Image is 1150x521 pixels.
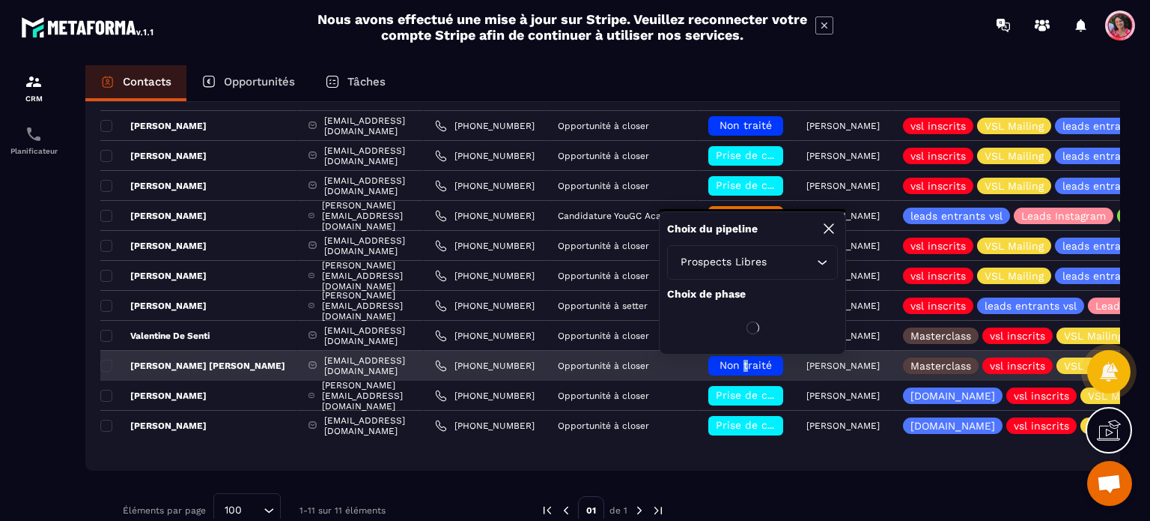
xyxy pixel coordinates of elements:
[985,271,1044,281] p: VSL Mailing
[299,505,386,516] p: 1-11 sur 11 éléments
[558,391,649,401] p: Opportunité à closer
[558,181,649,191] p: Opportunité à closer
[558,241,649,251] p: Opportunité à closer
[806,181,880,191] p: [PERSON_NAME]
[100,270,207,282] p: [PERSON_NAME]
[609,505,627,517] p: de 1
[910,121,966,131] p: vsl inscrits
[247,502,260,519] input: Search for option
[85,65,186,101] a: Contacts
[910,211,1003,221] p: leads entrants vsl
[558,331,649,341] p: Opportunité à closer
[21,13,156,40] img: logo
[4,61,64,114] a: formationformationCRM
[435,150,535,162] a: [PHONE_NUMBER]
[719,119,772,131] span: Non traité
[100,330,210,342] p: Valentine De Senti
[1014,391,1069,401] p: vsl inscrits
[100,210,207,222] p: [PERSON_NAME]
[224,75,295,88] p: Opportunités
[719,359,772,371] span: Non traité
[910,181,966,191] p: vsl inscrits
[123,75,171,88] p: Contacts
[1087,461,1132,506] div: Ouvrir le chat
[716,389,854,401] span: Prise de contact effectuée
[910,241,966,251] p: vsl inscrits
[123,505,206,516] p: Éléments par page
[1014,421,1069,431] p: vsl inscrits
[806,151,880,161] p: [PERSON_NAME]
[806,361,880,371] p: [PERSON_NAME]
[435,330,535,342] a: [PHONE_NUMBER]
[100,120,207,132] p: [PERSON_NAME]
[435,270,535,282] a: [PHONE_NUMBER]
[219,502,247,519] span: 100
[558,151,649,161] p: Opportunité à closer
[100,150,207,162] p: [PERSON_NAME]
[25,73,43,91] img: formation
[985,181,1044,191] p: VSL Mailing
[558,301,648,311] p: Opportunité à setter
[1064,331,1123,341] p: VSL Mailing
[770,254,813,271] input: Search for option
[100,360,285,372] p: [PERSON_NAME] [PERSON_NAME]
[806,121,880,131] p: [PERSON_NAME]
[1021,211,1106,221] p: Leads Instagram
[677,254,770,271] span: Prospects Libres
[910,391,995,401] p: [DOMAIN_NAME]
[4,147,64,155] p: Planificateur
[985,151,1044,161] p: VSL Mailing
[558,361,649,371] p: Opportunité à closer
[558,271,649,281] p: Opportunité à closer
[910,301,966,311] p: vsl inscrits
[186,65,310,101] a: Opportunités
[4,114,64,166] a: schedulerschedulerPlanificateur
[100,390,207,402] p: [PERSON_NAME]
[25,125,43,143] img: scheduler
[347,75,386,88] p: Tâches
[435,210,535,222] a: [PHONE_NUMBER]
[558,121,649,131] p: Opportunité à closer
[100,300,207,312] p: [PERSON_NAME]
[910,331,971,341] p: Masterclass
[4,94,64,103] p: CRM
[667,222,758,236] p: Choix du pipeline
[435,180,535,192] a: [PHONE_NUMBER]
[317,11,808,43] h2: Nous avons effectué une mise à jour sur Stripe. Veuillez reconnecter votre compte Stripe afin de ...
[667,245,838,280] div: Search for option
[435,390,535,402] a: [PHONE_NUMBER]
[985,121,1044,131] p: VSL Mailing
[1064,361,1123,371] p: VSL Mailing
[100,240,207,252] p: [PERSON_NAME]
[310,65,401,101] a: Tâches
[558,211,685,221] p: Candidature YouGC Academy
[435,420,535,432] a: [PHONE_NUMBER]
[100,420,207,432] p: [PERSON_NAME]
[990,361,1045,371] p: vsl inscrits
[990,331,1045,341] p: vsl inscrits
[435,240,535,252] a: [PHONE_NUMBER]
[541,504,554,517] img: prev
[716,419,854,431] span: Prise de contact effectuée
[806,421,880,431] p: [PERSON_NAME]
[435,300,535,312] a: [PHONE_NUMBER]
[651,504,665,517] img: next
[667,287,838,301] p: Choix de phase
[558,421,649,431] p: Opportunité à closer
[985,301,1077,311] p: leads entrants vsl
[716,179,854,191] span: Prise de contact effectuée
[633,504,646,517] img: next
[559,504,573,517] img: prev
[806,391,880,401] p: [PERSON_NAME]
[100,180,207,192] p: [PERSON_NAME]
[435,360,535,372] a: [PHONE_NUMBER]
[435,120,535,132] a: [PHONE_NUMBER]
[910,361,971,371] p: Masterclass
[910,271,966,281] p: vsl inscrits
[716,149,854,161] span: Prise de contact effectuée
[910,421,995,431] p: [DOMAIN_NAME]
[910,151,966,161] p: vsl inscrits
[985,241,1044,251] p: VSL Mailing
